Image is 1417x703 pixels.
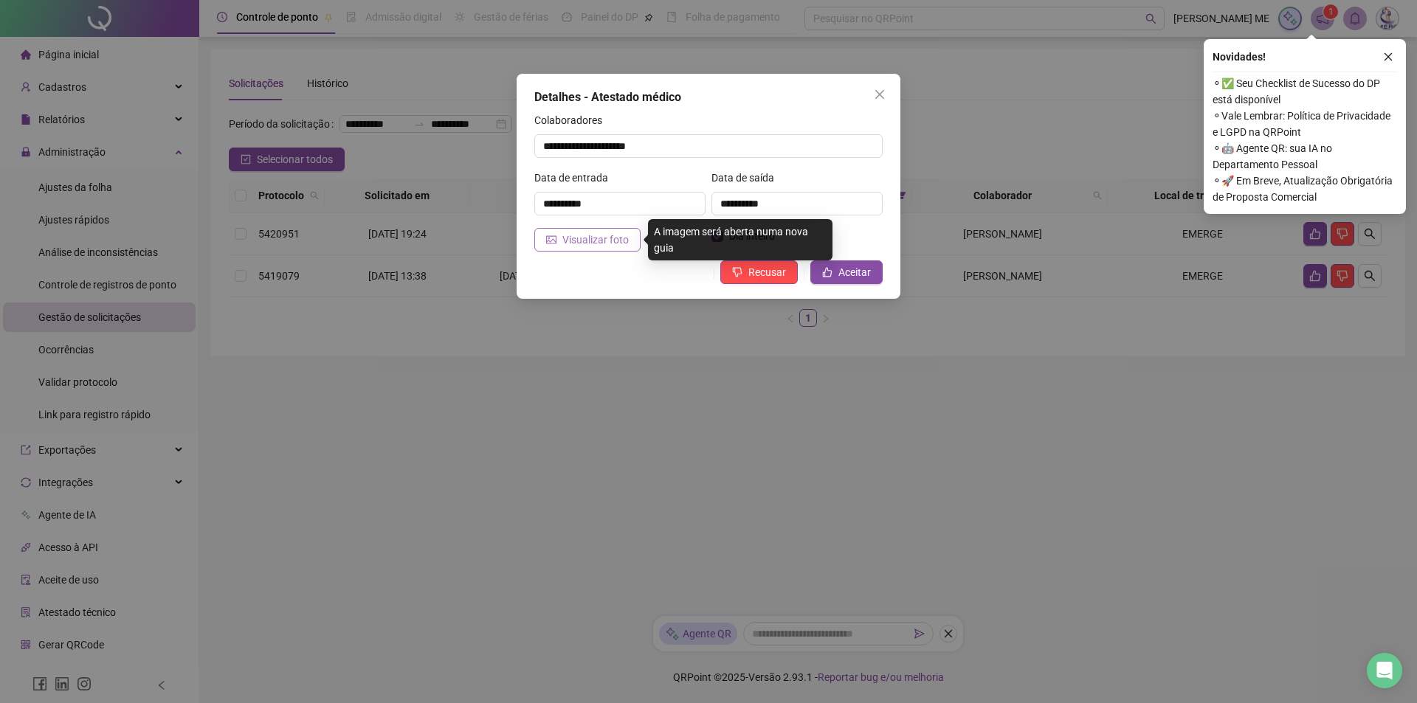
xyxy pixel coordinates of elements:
span: ⚬ 🤖 Agente QR: sua IA no Departamento Pessoal [1213,140,1397,173]
button: Aceitar [810,260,883,284]
span: Visualizar foto [562,232,629,248]
span: ⚬ ✅ Seu Checklist de Sucesso do DP está disponível [1213,75,1397,108]
label: Data de saída [711,170,784,186]
div: A imagem será aberta numa nova guia [648,219,832,260]
span: dislike [732,267,742,277]
span: ⚬ 🚀 Em Breve, Atualização Obrigatória de Proposta Comercial [1213,173,1397,205]
label: Data de entrada [534,170,618,186]
span: Aceitar [838,264,871,280]
label: Colaboradores [534,112,612,128]
button: Recusar [720,260,798,284]
span: Novidades ! [1213,49,1266,65]
span: close [874,89,886,100]
span: ⚬ Vale Lembrar: Política de Privacidade e LGPD na QRPoint [1213,108,1397,140]
button: Close [868,83,892,106]
span: close [1383,52,1393,62]
button: Visualizar foto [534,228,641,252]
div: Detalhes - Atestado médico [534,89,883,106]
span: Recusar [748,264,786,280]
span: like [822,267,832,277]
div: Open Intercom Messenger [1367,653,1402,688]
span: picture [546,235,556,245]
